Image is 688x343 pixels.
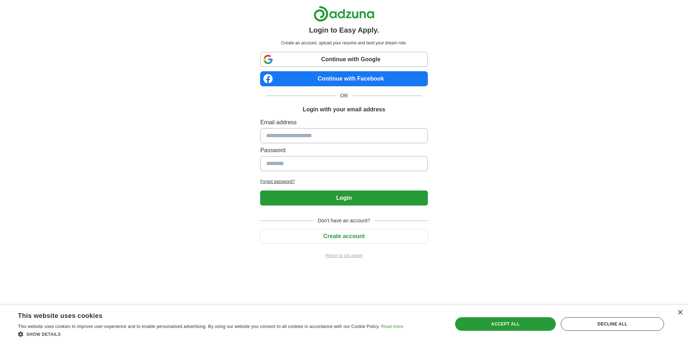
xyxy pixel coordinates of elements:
[18,330,403,338] div: Show details
[260,229,427,244] button: Create account
[677,310,683,315] div: Close
[18,309,385,320] div: This website uses cookies
[309,25,379,35] h1: Login to Easy Apply.
[455,317,556,331] div: Accept all
[336,92,352,100] span: OR
[260,178,427,185] a: Forgot password?
[314,6,374,22] img: Adzuna logo
[18,324,380,329] span: This website uses cookies to improve user experience and to enable personalised advertising. By u...
[561,317,664,331] div: Decline all
[303,105,385,114] h1: Login with your email address
[260,118,427,127] label: Email address
[260,190,427,206] button: Login
[260,52,427,67] a: Continue with Google
[27,332,61,337] span: Show details
[381,324,403,329] a: Read more, opens a new window
[260,233,427,239] a: Create account
[314,217,375,224] span: Don't have an account?
[260,252,427,259] a: Return to job advert
[262,40,426,46] p: Create an account, upload your resume and land your dream role.
[260,71,427,86] a: Continue with Facebook
[260,146,427,155] label: Password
